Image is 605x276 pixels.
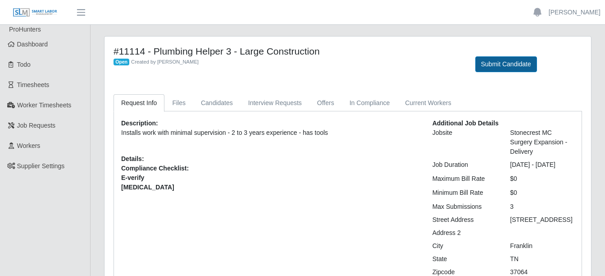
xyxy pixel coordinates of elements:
span: Job Requests [17,122,56,129]
span: Worker Timesheets [17,101,71,109]
div: Jobsite [426,128,504,156]
span: Timesheets [17,81,50,88]
a: Offers [309,94,342,112]
b: Additional Job Details [432,120,499,127]
div: City [426,241,504,251]
b: Compliance Checklist: [121,165,189,172]
a: Candidates [193,94,241,112]
span: [MEDICAL_DATA] [121,183,419,192]
div: Maximum Bill Rate [426,174,504,184]
div: 3 [503,202,581,212]
span: ProHunters [9,26,41,33]
div: [DATE] - [DATE] [503,160,581,170]
a: Request Info [114,94,164,112]
span: Todo [17,61,31,68]
span: Open [114,59,129,66]
a: Current Workers [397,94,459,112]
span: Dashboard [17,41,48,48]
div: Job Duration [426,160,504,170]
div: State [426,254,504,264]
b: Details: [121,155,144,162]
span: Created by [PERSON_NAME] [131,59,199,64]
a: [PERSON_NAME] [549,8,600,17]
h4: #11114 - Plumbing Helper 3 - Large Construction [114,46,462,57]
span: E-verify [121,173,419,183]
div: $0 [503,174,581,184]
div: Franklin [503,241,581,251]
div: $0 [503,188,581,198]
div: [STREET_ADDRESS] [503,215,581,225]
div: Stonecrest MC Surgery Expansion - Delivery [503,128,581,156]
b: Description: [121,120,158,127]
img: SLM Logo [13,8,58,18]
span: Supplier Settings [17,162,65,170]
div: Address 2 [426,228,504,238]
div: TN [503,254,581,264]
a: In Compliance [342,94,398,112]
p: Installs work with minimal supervision - 2 to 3 years experience - has tools [121,128,419,138]
div: Street Address [426,215,504,225]
button: Submit Candidate [475,56,537,72]
div: Minimum Bill Rate [426,188,504,198]
div: Max Submissions [426,202,504,212]
a: Files [164,94,193,112]
span: Workers [17,142,41,149]
a: Interview Requests [241,94,309,112]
